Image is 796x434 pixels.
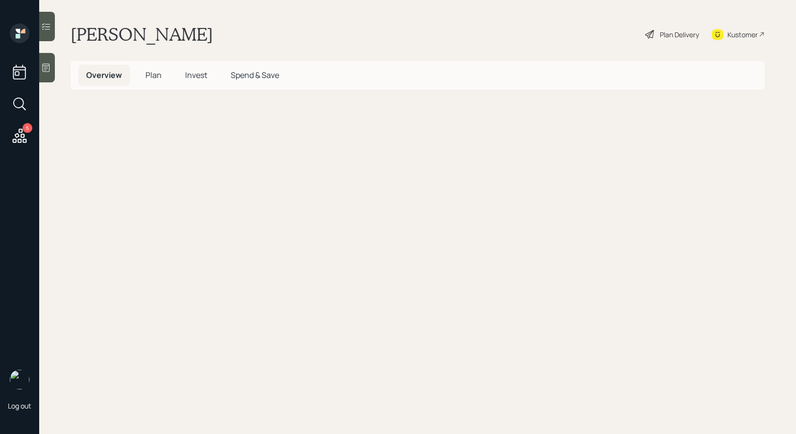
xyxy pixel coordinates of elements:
[71,24,213,45] h1: [PERSON_NAME]
[231,70,279,80] span: Spend & Save
[86,70,122,80] span: Overview
[727,29,758,40] div: Kustomer
[660,29,699,40] div: Plan Delivery
[8,401,31,410] div: Log out
[145,70,162,80] span: Plan
[185,70,207,80] span: Invest
[23,123,32,133] div: 5
[10,370,29,389] img: treva-nostdahl-headshot.png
